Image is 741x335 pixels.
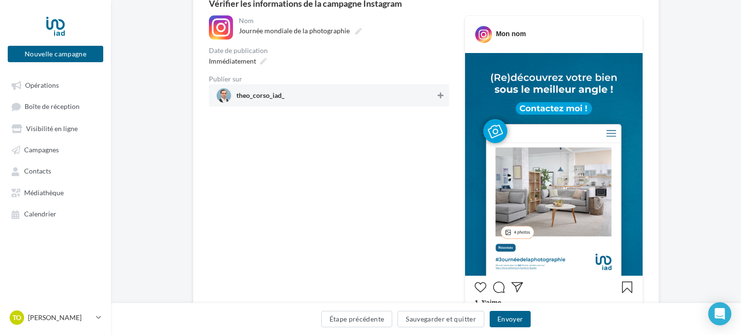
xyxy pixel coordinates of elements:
span: Médiathèque [24,188,64,197]
span: Visibilité en ligne [26,124,78,133]
button: Envoyer [490,311,531,327]
a: Contacts [6,162,105,179]
span: Campagnes [24,146,59,154]
button: Étape précédente [321,311,393,327]
div: Open Intercom Messenger [708,302,731,325]
a: Opérations [6,76,105,94]
span: Calendrier [24,210,56,218]
span: Journée mondiale de la photographie [239,27,350,35]
button: Nouvelle campagne [8,46,103,62]
span: To [13,313,21,322]
a: To [PERSON_NAME] [8,308,103,327]
a: Boîte de réception [6,97,105,115]
svg: Enregistrer [621,281,633,293]
div: Publier sur [209,76,449,82]
svg: Partager la publication [511,281,523,293]
a: Médiathèque [6,184,105,201]
span: theo_corso_iad_ [236,92,285,103]
p: [PERSON_NAME] [28,313,92,322]
span: Opérations [25,81,59,89]
svg: J’aime [475,281,486,293]
div: Date de publication [209,47,449,54]
span: Boîte de réception [25,103,80,111]
div: Nom [239,17,447,24]
div: 1 J’aime [475,298,633,310]
a: Calendrier [6,205,105,222]
span: Immédiatement [209,57,256,65]
a: Campagnes [6,141,105,158]
span: Contacts [24,167,51,175]
div: Mon nom [496,29,526,39]
svg: Commenter [493,281,505,293]
a: Visibilité en ligne [6,120,105,137]
button: Sauvegarder et quitter [398,311,484,327]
